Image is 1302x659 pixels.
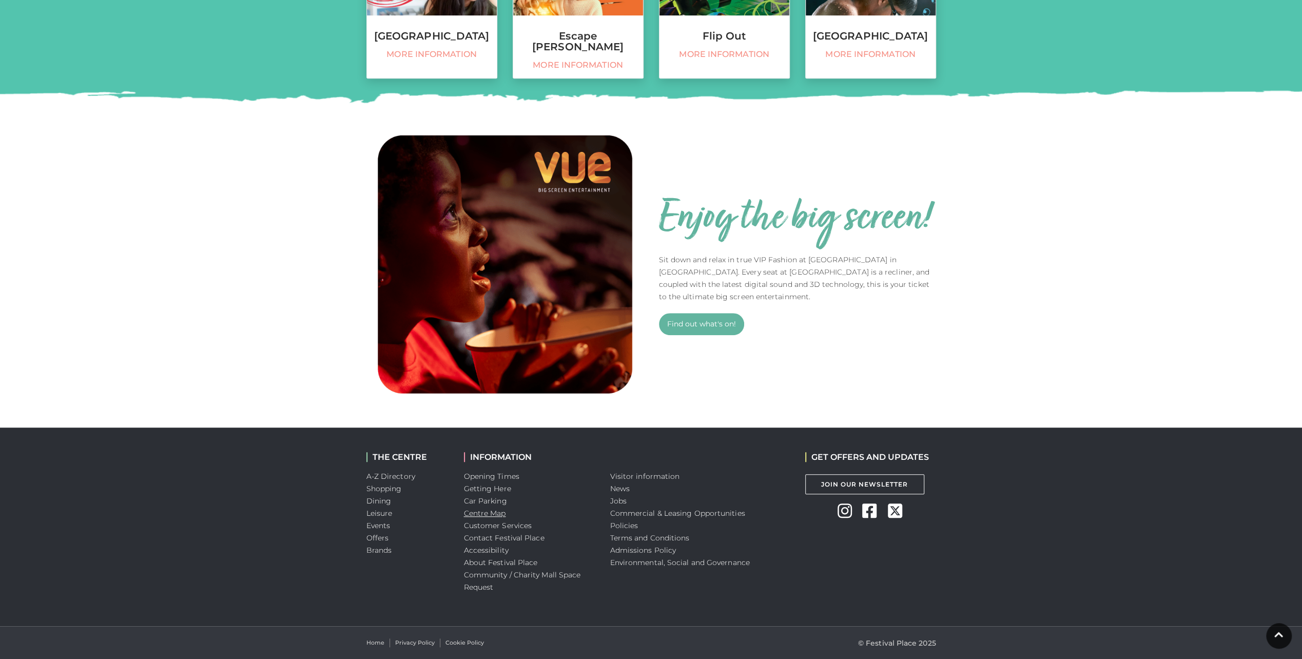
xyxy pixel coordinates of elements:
[366,484,402,493] a: Shopping
[659,194,931,243] h2: Enjoy the big screen!
[610,472,680,481] a: Visitor information
[659,313,744,335] a: Find out what's on!
[610,558,750,567] a: Environmental, Social and Governance
[366,472,415,481] a: A-Z Directory
[464,496,507,506] a: Car Parking
[659,31,789,42] h3: Flip Out
[464,472,519,481] a: Opening Times
[366,533,389,542] a: Offers
[367,31,497,42] h3: [GEOGRAPHIC_DATA]
[464,452,595,462] h2: INFORMATION
[610,521,638,530] a: Policies
[665,49,784,60] span: More information
[610,509,745,518] a: Commercial & Leasing Opportunities
[518,60,638,70] span: More information
[464,533,545,542] a: Contact Festival Place
[659,254,936,303] p: Sit down and relax in true VIP Fashion at [GEOGRAPHIC_DATA] in [GEOGRAPHIC_DATA]. Every seat at [...
[513,31,643,52] h3: Escape [PERSON_NAME]
[464,484,511,493] a: Getting Here
[372,49,492,60] span: More information
[464,546,509,555] a: Accessibility
[366,546,392,555] a: Brands
[366,126,644,403] img: Vue.png
[610,533,690,542] a: Terms and Conditions
[395,638,435,647] a: Privacy Policy
[610,546,676,555] a: Admissions Policy
[858,637,936,649] p: © Festival Place 2025
[366,452,449,462] h2: THE CENTRE
[811,49,930,60] span: More information
[464,570,581,592] a: Community / Charity Mall Space Request
[366,638,384,647] a: Home
[610,484,630,493] a: News
[445,638,484,647] a: Cookie Policy
[366,521,391,530] a: Events
[366,509,393,518] a: Leisure
[806,31,936,42] h3: [GEOGRAPHIC_DATA]
[464,558,538,567] a: About Festival Place
[366,496,392,506] a: Dining
[464,521,532,530] a: Customer Services
[805,452,929,462] h2: GET OFFERS AND UPDATES
[805,474,924,494] a: Join Our Newsletter
[610,496,627,506] a: Jobs
[464,509,506,518] a: Centre Map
